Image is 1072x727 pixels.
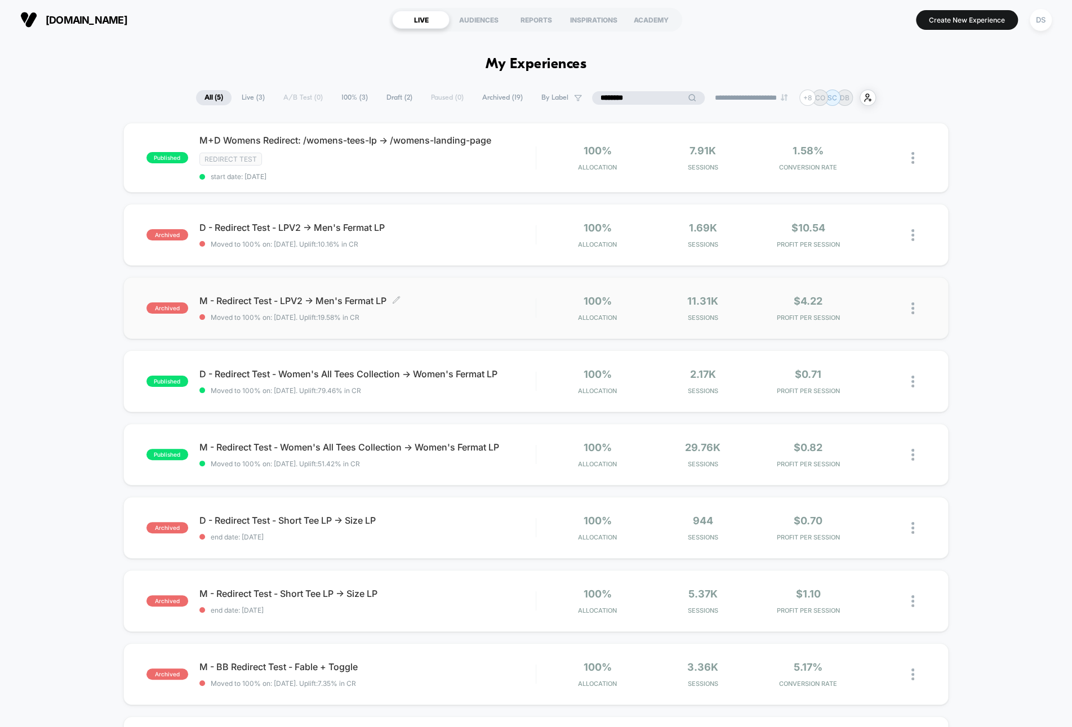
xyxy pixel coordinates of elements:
span: Moved to 100% on: [DATE] . Uplift: 7.35% in CR [211,679,356,688]
span: All ( 5 ) [196,90,232,105]
span: $10.54 [791,222,825,234]
span: Sessions [653,387,753,395]
span: 100% ( 3 ) [333,90,376,105]
span: 7.91k [690,145,716,157]
span: published [146,449,188,460]
span: Sessions [653,240,753,248]
span: archived [146,668,188,680]
span: Sessions [653,314,753,322]
span: archived [146,522,188,533]
span: D - Redirect Test - LPV2 -> Men's Fermat LP [199,222,536,233]
img: end [781,94,788,101]
span: Moved to 100% on: [DATE] . Uplift: 10.16% in CR [211,240,358,248]
span: $0.82 [794,441,822,453]
img: close [911,595,914,607]
span: Redirect Test [199,153,262,166]
span: Moved to 100% on: [DATE] . Uplift: 19.58% in CR [211,313,359,322]
span: 5.37k [688,588,718,600]
span: Moved to 100% on: [DATE] . Uplift: 79.46% in CR [211,386,361,395]
span: Sessions [653,680,753,688]
div: LIVE [392,11,450,29]
span: PROFIT PER SESSION [758,606,858,614]
span: $1.10 [796,588,821,600]
span: PROFIT PER SESSION [758,387,858,395]
button: Create New Experience [916,10,1018,30]
span: end date: [DATE] [199,533,536,541]
div: REPORTS [507,11,564,29]
img: close [911,522,914,534]
span: Archived ( 19 ) [474,90,531,105]
img: Visually logo [20,11,37,28]
span: Sessions [653,533,753,541]
span: Allocation [578,680,617,688]
span: 5.17% [794,661,822,673]
span: 2.17k [690,368,716,380]
span: 100% [584,661,612,673]
span: 100% [584,441,612,453]
p: CO [815,93,825,102]
span: 100% [584,588,612,600]
span: published [146,376,188,387]
span: 29.76k [685,441,720,453]
span: 3.36k [687,661,718,673]
span: M - Redirect Test - Women's All Tees Collection -> Women's Fermat LP [199,441,536,453]
img: close [911,152,914,164]
span: PROFIT PER SESSION [758,314,858,322]
div: INSPIRATIONS [564,11,622,29]
span: 11.31k [687,295,718,307]
span: start date: [DATE] [199,172,536,181]
span: 944 [693,515,713,527]
span: By Label [541,93,568,102]
span: 100% [584,515,612,527]
span: CONVERSION RATE [758,163,858,171]
span: Sessions [653,163,753,171]
div: DS [1030,9,1052,31]
p: DB [840,93,849,102]
span: M - Redirect Test - LPV2 -> Men's Fermat LP [199,295,536,306]
span: Allocation [578,387,617,395]
span: 1.69k [689,222,717,234]
span: $4.22 [794,295,822,307]
span: D - Redirect Test - Short Tee LP -> Size LP [199,515,536,526]
span: CONVERSION RATE [758,680,858,688]
button: [DOMAIN_NAME] [17,11,131,29]
span: archived [146,595,188,606]
div: + 8 [799,90,816,106]
span: Draft ( 2 ) [378,90,421,105]
span: M - BB Redirect Test - Fable + Toggle [199,661,536,672]
h1: My Experiences [486,56,586,73]
span: $0.71 [795,368,821,380]
span: M - Redirect Test - Short Tee LP -> Size LP [199,588,536,599]
span: 100% [584,368,612,380]
span: 100% [584,145,612,157]
span: Allocation [578,314,617,322]
div: ACADEMY [622,11,679,29]
img: close [911,449,914,461]
span: 1.58% [793,145,824,157]
span: 100% [584,295,612,307]
img: close [911,302,914,314]
span: Allocation [578,460,617,468]
span: M+D Womens Redirect: /womens-tees-lp -> /womens-landing-page [199,135,536,146]
button: DS [1026,8,1055,32]
span: D - Redirect Test - Women's All Tees Collection -> Women's Fermat LP [199,368,536,380]
span: [DOMAIN_NAME] [46,14,127,26]
span: PROFIT PER SESSION [758,533,858,541]
span: archived [146,229,188,240]
img: close [911,376,914,387]
span: archived [146,302,188,314]
span: Allocation [578,606,617,614]
span: Live ( 3 ) [233,90,273,105]
span: published [146,152,188,163]
span: PROFIT PER SESSION [758,460,858,468]
img: close [911,668,914,680]
span: Allocation [578,163,617,171]
img: close [911,229,914,241]
span: Sessions [653,606,753,614]
span: end date: [DATE] [199,606,536,614]
p: SC [828,93,837,102]
span: Allocation [578,533,617,541]
span: Moved to 100% on: [DATE] . Uplift: 51.42% in CR [211,460,360,468]
span: 100% [584,222,612,234]
span: $0.70 [794,515,822,527]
